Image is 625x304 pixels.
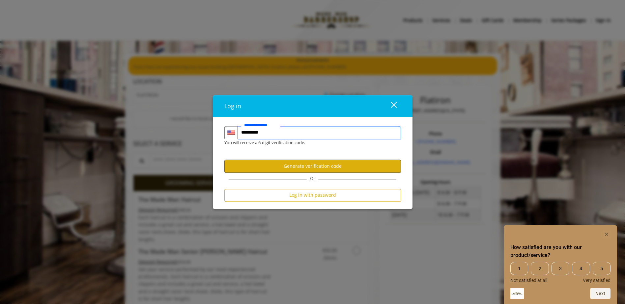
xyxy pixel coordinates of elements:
button: Hide survey [603,230,611,238]
div: You will receive a 6-digit verification code. [219,139,396,146]
button: close dialog [379,99,401,113]
span: 5 [593,262,611,275]
div: Country [224,126,238,139]
span: 3 [552,262,569,275]
div: How satisfied are you with our product/service? Select an option from 1 to 5, with 1 being Not sa... [510,230,611,299]
span: 1 [510,262,528,275]
button: Generate verification code [224,160,401,173]
span: Log in [224,102,241,110]
span: Not satisfied at all [510,278,547,283]
span: Or [307,175,318,181]
div: How satisfied are you with our product/service? Select an option from 1 to 5, with 1 being Not sa... [510,262,611,283]
span: 4 [572,262,590,275]
button: Next question [590,288,611,299]
h2: How satisfied are you with our product/service? Select an option from 1 to 5, with 1 being Not sa... [510,243,611,259]
span: 2 [531,262,549,275]
button: Log in with password [224,189,401,202]
span: Very satisfied [583,278,611,283]
div: close dialog [383,101,396,111]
